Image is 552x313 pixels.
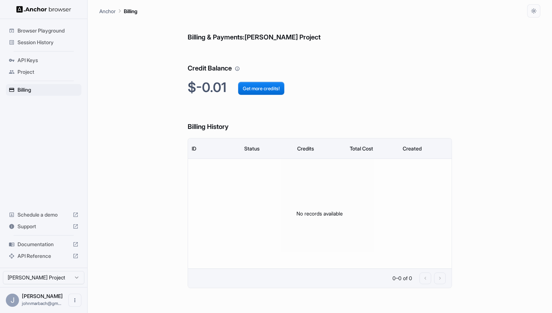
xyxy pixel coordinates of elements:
[238,82,284,95] button: Get more credits!
[188,159,452,268] div: No records available
[6,54,81,66] div: API Keys
[18,241,70,248] span: Documentation
[18,68,78,76] span: Project
[6,221,81,232] div: Support
[6,209,81,221] div: Schedule a demo
[18,57,78,64] span: API Keys
[6,238,81,250] div: Documentation
[6,66,81,78] div: Project
[6,25,81,37] div: Browser Playground
[188,107,452,132] h6: Billing History
[235,66,240,71] svg: Your credit balance will be consumed as you use the API. Visit the usage page to view a breakdown...
[350,145,373,152] div: Total Cost
[18,223,70,230] span: Support
[99,7,137,15] nav: breadcrumb
[18,211,70,218] span: Schedule a demo
[99,7,116,15] p: Anchor
[18,86,78,93] span: Billing
[18,27,78,34] span: Browser Playground
[18,252,70,260] span: API Reference
[392,275,412,282] p: 0–0 of 0
[403,145,422,152] div: Created
[22,301,61,306] span: johnmarbach@gmail.com
[188,18,452,43] h6: Billing & Payments: [PERSON_NAME] Project
[6,294,19,307] div: J
[16,6,71,13] img: Anchor Logo
[188,49,452,74] h6: Credit Balance
[18,39,78,46] span: Session History
[6,250,81,262] div: API Reference
[124,7,137,15] p: Billing
[244,145,260,152] div: Status
[297,145,314,152] div: Credits
[192,145,196,152] div: ID
[22,293,63,299] span: John Marbach
[6,37,81,48] div: Session History
[6,84,81,96] div: Billing
[68,294,81,307] button: Open menu
[188,80,452,95] h2: $-0.01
